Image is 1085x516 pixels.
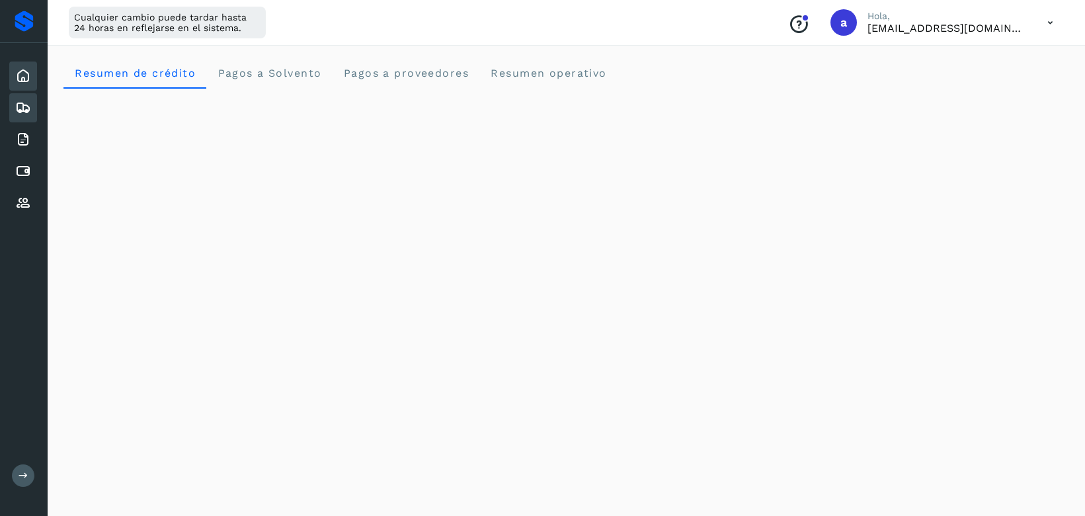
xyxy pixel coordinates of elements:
[9,125,37,154] div: Facturas
[9,62,37,91] div: Inicio
[9,189,37,218] div: Proveedores
[490,67,607,79] span: Resumen operativo
[9,157,37,186] div: Cuentas por pagar
[867,11,1026,22] p: Hola,
[9,93,37,122] div: Embarques
[342,67,469,79] span: Pagos a proveedores
[867,22,1026,34] p: aldo@solvento.mx
[74,67,196,79] span: Resumen de crédito
[217,67,321,79] span: Pagos a Solvento
[69,7,266,38] div: Cualquier cambio puede tardar hasta 24 horas en reflejarse en el sistema.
